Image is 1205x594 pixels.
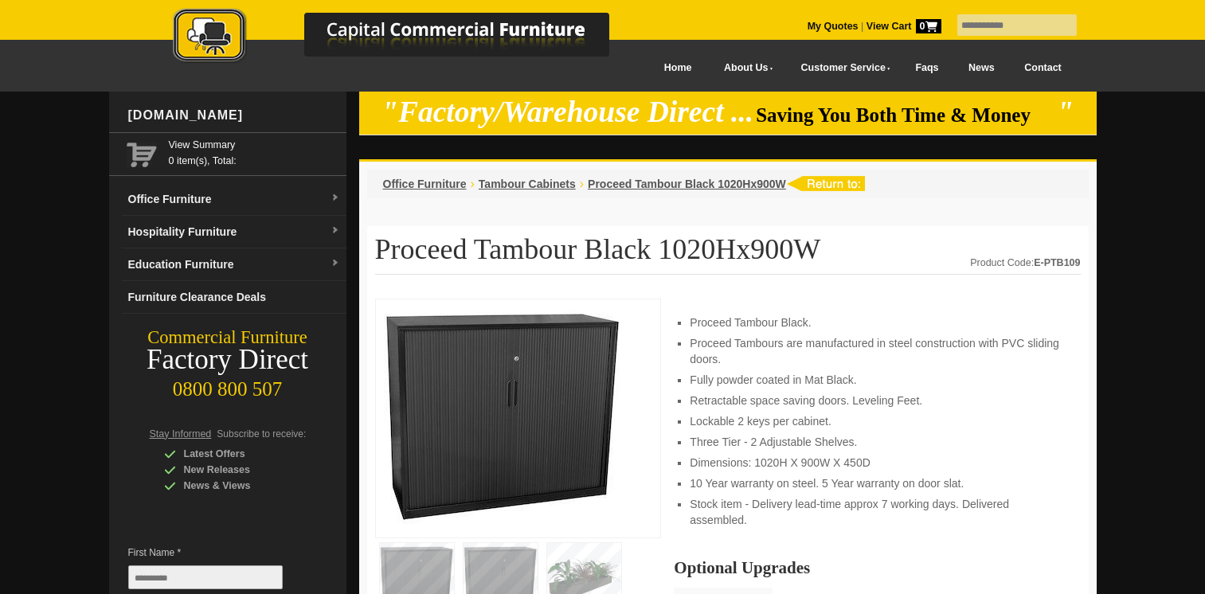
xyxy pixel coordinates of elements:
a: Faqs [901,50,954,86]
a: Office Furniture [383,178,467,190]
div: [DOMAIN_NAME] [122,92,346,139]
span: 0 item(s), Total: [169,137,340,166]
span: Saving You Both Time & Money [756,104,1054,126]
a: Furniture Clearance Deals [122,281,346,314]
div: New Releases [164,462,315,478]
input: First Name * [128,565,283,589]
li: Retractable space saving doors. Leveling Feet. [690,393,1064,408]
div: Product Code: [970,255,1080,271]
a: Capital Commercial Furniture Logo [129,8,687,71]
a: View Cart0 [863,21,941,32]
li: Proceed Tambours are manufactured in steel construction with PVC sliding doors. [690,335,1064,367]
a: Proceed Tambour Black 1020Hx900W [588,178,786,190]
div: News & Views [164,478,315,494]
strong: View Cart [867,21,941,32]
div: Commercial Furniture [109,326,346,349]
img: dropdown [331,259,340,268]
em: "Factory/Warehouse Direct ... [381,96,753,128]
a: View Summary [169,137,340,153]
a: Hospitality Furnituredropdown [122,216,346,248]
li: › [580,176,584,192]
a: Customer Service [783,50,900,86]
img: dropdown [331,226,340,236]
li: Fully powder coated in Mat Black. [690,372,1064,388]
img: dropdown [331,193,340,203]
img: return to [786,176,865,191]
a: Office Furnituredropdown [122,183,346,216]
em: " [1057,96,1074,128]
a: About Us [706,50,783,86]
span: Subscribe to receive: [217,428,306,440]
li: › [471,176,475,192]
div: 0800 800 507 [109,370,346,401]
a: News [953,50,1009,86]
img: Capital Commercial Furniture Logo [129,8,687,66]
h1: Proceed Tambour Black 1020Hx900W [375,234,1081,275]
a: Education Furnituredropdown [122,248,346,281]
div: Factory Direct [109,349,346,371]
span: First Name * [128,545,307,561]
a: My Quotes [808,21,859,32]
li: Proceed Tambour Black. [690,315,1064,330]
li: Lockable 2 keys per cabinet. [690,413,1064,429]
li: Dimensions: 1020H X 900W X 450D [690,455,1064,471]
h2: Optional Upgrades [674,560,1080,576]
a: Contact [1009,50,1076,86]
li: 10 Year warranty on steel. 5 Year warranty on door slat. [690,475,1064,491]
div: Latest Offers [164,446,315,462]
span: 0 [916,19,941,33]
span: Stay Informed [150,428,212,440]
li: Three Tier - 2 Adjustable Shelves. [690,434,1064,450]
img: Proceed Tambour Black 1020Hx900W [384,307,623,525]
li: Stock item - Delivery lead-time approx 7 working days. Delivered assembled. [690,496,1064,528]
strong: E-PTB109 [1034,257,1080,268]
a: Tambour Cabinets [479,178,576,190]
